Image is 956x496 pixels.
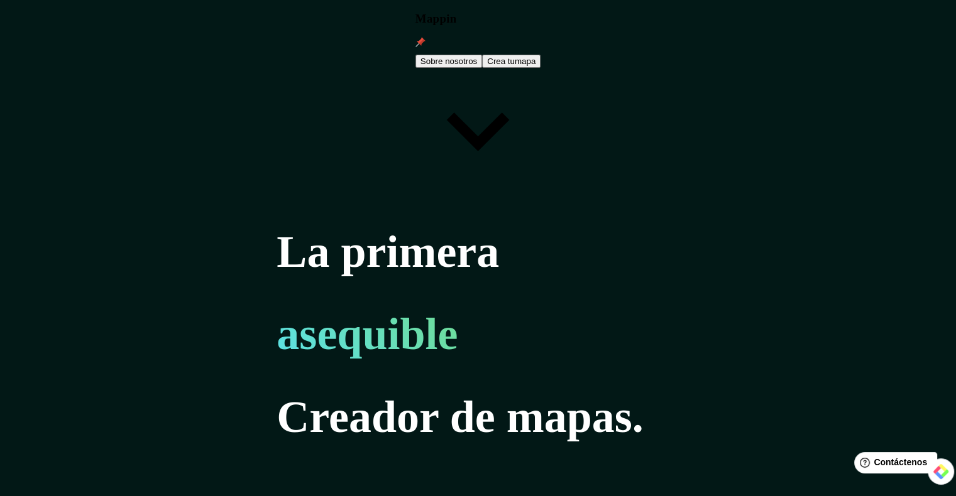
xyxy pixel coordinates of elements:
[277,309,458,359] font: asequible
[487,57,515,66] font: Crea tu
[415,37,426,47] img: pin de mapeo
[277,227,499,277] font: La primera
[277,392,643,442] font: Creador de mapas.
[844,447,942,482] iframe: Lanzador de widgets de ayuda
[482,55,541,68] button: Crea tumapa
[420,57,477,66] font: Sobre nosotros
[415,12,457,25] font: Mappin
[415,55,482,68] button: Sobre nosotros
[515,57,536,66] font: mapa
